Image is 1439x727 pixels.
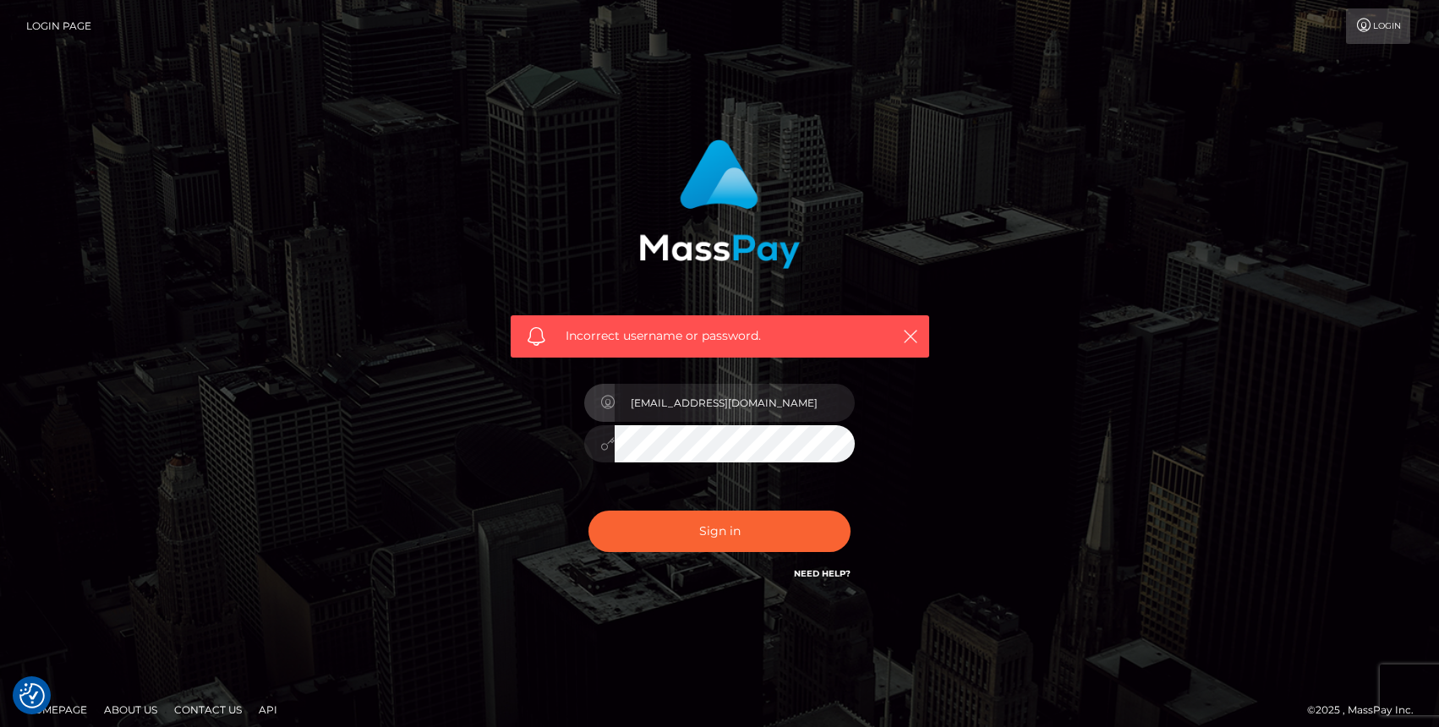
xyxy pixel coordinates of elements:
a: Login [1346,8,1410,44]
button: Consent Preferences [19,683,45,708]
a: Need Help? [794,568,851,579]
a: About Us [97,697,164,723]
button: Sign in [588,511,851,552]
a: Homepage [19,697,94,723]
span: Incorrect username or password. [566,327,874,345]
a: Login Page [26,8,91,44]
a: API [252,697,284,723]
div: © 2025 , MassPay Inc. [1307,701,1426,719]
img: MassPay Login [639,139,800,269]
img: Revisit consent button [19,683,45,708]
input: Username... [615,384,855,422]
a: Contact Us [167,697,249,723]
